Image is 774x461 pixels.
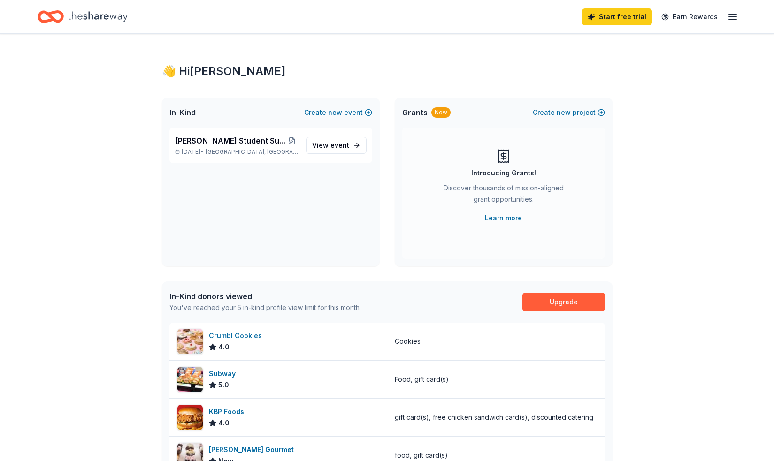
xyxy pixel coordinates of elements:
[169,302,361,313] div: You've reached your 5 in-kind profile view limit for this month.
[169,291,361,302] div: In-Kind donors viewed
[209,444,298,455] div: [PERSON_NAME] Gourmet
[656,8,723,25] a: Earn Rewards
[206,148,298,156] span: [GEOGRAPHIC_DATA], [GEOGRAPHIC_DATA]
[209,368,239,379] div: Subway
[402,107,428,118] span: Grants
[431,107,451,118] div: New
[177,405,203,430] img: Image for KBP Foods
[485,212,522,224] a: Learn more
[177,329,203,354] img: Image for Crumbl Cookies
[175,135,286,146] span: [PERSON_NAME] Student Support Fundraiser
[38,6,128,28] a: Home
[533,107,605,118] button: Createnewproject
[177,367,203,392] img: Image for Subway
[395,336,421,347] div: Cookies
[557,107,571,118] span: new
[471,167,536,179] div: Introducing Grants!
[175,148,299,156] p: [DATE] •
[162,64,613,79] div: 👋 Hi [PERSON_NAME]
[304,107,372,118] button: Createnewevent
[218,379,229,391] span: 5.0
[218,417,230,429] span: 4.0
[440,182,567,209] div: Discover thousands of mission-aligned grant opportunities.
[330,141,349,149] span: event
[218,341,230,353] span: 4.0
[306,137,367,154] a: View event
[209,330,266,341] div: Crumbl Cookies
[169,107,196,118] span: In-Kind
[582,8,652,25] a: Start free trial
[209,406,248,417] div: KBP Foods
[395,450,448,461] div: food, gift card(s)
[395,412,593,423] div: gift card(s), free chicken sandwich card(s), discounted catering
[312,140,349,151] span: View
[395,374,449,385] div: Food, gift card(s)
[522,293,605,311] a: Upgrade
[328,107,342,118] span: new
